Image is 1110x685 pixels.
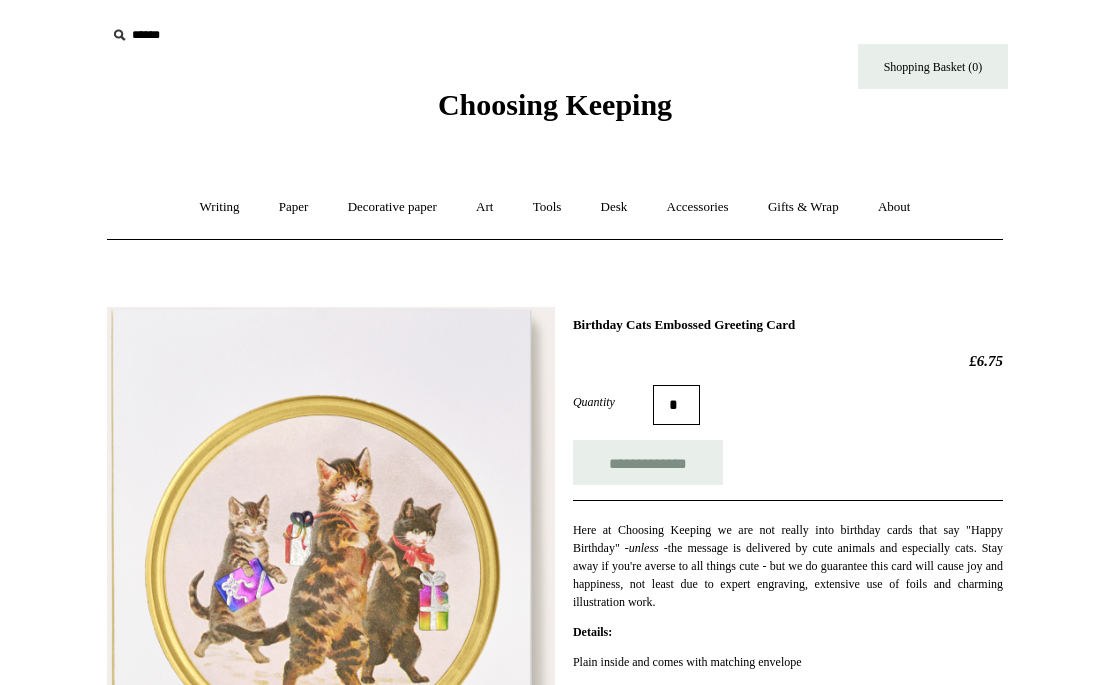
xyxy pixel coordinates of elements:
[458,181,511,234] a: Art
[515,181,580,234] a: Tools
[573,352,1003,370] h2: £6.75
[573,625,612,639] strong: Details:
[858,44,1008,89] a: Shopping Basket (0)
[573,653,1003,671] p: Plain inside and comes with matching envelope
[438,104,672,118] a: Choosing Keeping
[860,181,929,234] a: About
[573,521,1003,611] p: Here at Choosing Keeping we are not really into birthday cards that say "Happy Birthday" - the me...
[583,181,646,234] a: Desk
[649,181,747,234] a: Accessories
[330,181,455,234] a: Decorative paper
[438,88,672,121] span: Choosing Keeping
[182,181,258,234] a: Writing
[573,393,653,411] label: Quantity
[750,181,857,234] a: Gifts & Wrap
[261,181,327,234] a: Paper
[629,541,668,555] em: unless -
[573,317,1003,333] h1: Birthday Cats Embossed Greeting Card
